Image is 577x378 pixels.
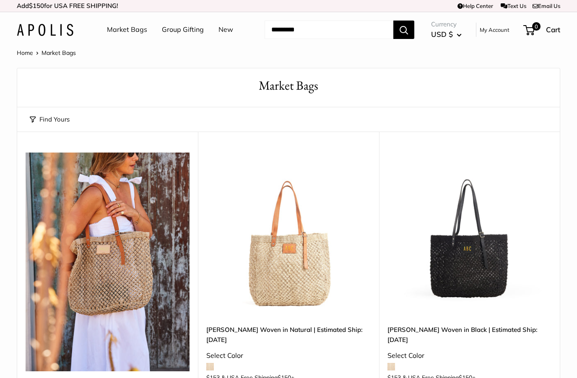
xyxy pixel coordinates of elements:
[206,350,370,362] div: Select Color
[30,114,70,125] button: Find Yours
[265,21,393,39] input: Search...
[17,24,73,36] img: Apolis
[431,30,453,39] span: USD $
[524,23,560,36] a: 0 Cart
[387,325,551,344] a: [PERSON_NAME] Woven in Black | Estimated Ship: [DATE]
[218,23,233,36] a: New
[30,77,547,95] h1: Market Bags
[206,153,370,316] a: Mercado Woven in Natural | Estimated Ship: Oct. 12thMercado Woven in Natural | Estimated Ship: Oc...
[107,23,147,36] a: Market Bags
[387,350,551,362] div: Select Color
[162,23,204,36] a: Group Gifting
[26,153,190,371] img: Mercado Woven — Handwoven from 100% golden jute by artisan women taking over 20 hours to craft.
[532,22,541,31] span: 0
[206,153,370,316] img: Mercado Woven in Natural | Estimated Ship: Oct. 12th
[42,49,76,57] span: Market Bags
[533,3,560,9] a: Email Us
[17,47,76,58] nav: Breadcrumb
[457,3,493,9] a: Help Center
[17,49,33,57] a: Home
[393,21,414,39] button: Search
[480,25,509,35] a: My Account
[431,18,462,30] span: Currency
[546,25,560,34] span: Cart
[206,325,370,344] a: [PERSON_NAME] Woven in Natural | Estimated Ship: [DATE]
[387,153,551,316] a: Mercado Woven in Black | Estimated Ship: Oct. 19thMercado Woven in Black | Estimated Ship: Oct. 19th
[501,3,526,9] a: Text Us
[431,28,462,41] button: USD $
[29,2,44,10] span: $150
[387,153,551,316] img: Mercado Woven in Black | Estimated Ship: Oct. 19th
